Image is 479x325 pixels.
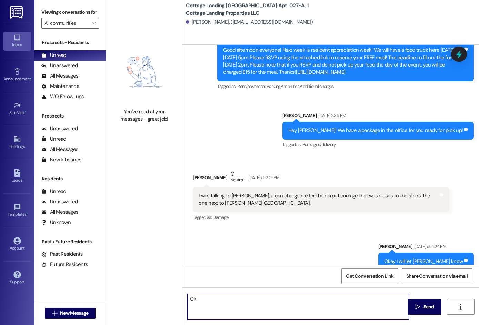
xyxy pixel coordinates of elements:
[41,219,71,226] div: Unknown
[3,133,31,152] a: Buildings
[384,258,463,265] div: Okay I will let [PERSON_NAME] know
[34,175,106,182] div: Residents
[3,235,31,254] a: Account
[237,83,267,89] span: Rent/payments ,
[267,83,281,89] span: Parking ,
[41,156,81,163] div: New Inbounds
[412,243,446,250] div: [DATE] at 4:24 PM
[186,19,313,26] div: [PERSON_NAME]. ([EMAIL_ADDRESS][DOMAIN_NAME])
[378,243,474,253] div: [PERSON_NAME]
[41,62,78,69] div: Unanswered
[41,198,78,205] div: Unanswered
[346,273,393,280] span: Get Conversation Link
[34,238,106,245] div: Past + Future Residents
[41,261,88,268] div: Future Residents
[34,39,106,46] div: Prospects + Residents
[458,304,463,310] i: 
[3,100,31,118] a: Site Visit •
[223,47,463,76] div: Good afternoon everyone! Next week is resident appreciation week! We will have a food truck here ...
[288,127,463,134] div: Hey [PERSON_NAME]! We have a package in the office for you ready for pick up!
[114,108,174,123] div: You've read all your messages - great job!
[114,40,174,105] img: empty-state
[3,32,31,50] a: Inbox
[41,146,78,153] div: All Messages
[193,212,449,222] div: Tagged as:
[3,269,31,287] a: Support
[199,192,438,207] div: I was talking to [PERSON_NAME], u can charge me for the carpet damage that was closes to the stai...
[187,294,409,320] textarea: Ok
[300,83,334,89] span: Additional charges
[247,174,279,181] div: [DATE] at 2:01 PM
[3,201,31,220] a: Templates •
[31,75,32,80] span: •
[41,125,78,132] div: Unanswered
[423,303,434,311] span: Send
[402,268,472,284] button: Share Conversation via email
[406,273,468,280] span: Share Conversation via email
[302,142,336,148] span: Packages/delivery
[60,309,88,317] span: New Message
[41,7,99,18] label: Viewing conversations for
[213,214,228,220] span: Damage
[10,6,24,19] img: ResiDesk Logo
[341,268,398,284] button: Get Conversation Link
[41,135,66,143] div: Unread
[41,52,66,59] div: Unread
[41,93,84,100] div: WO Follow-ups
[52,311,57,316] i: 
[415,304,420,310] i: 
[25,109,26,114] span: •
[282,140,474,150] div: Tagged as:
[34,112,106,120] div: Prospects
[193,170,449,187] div: [PERSON_NAME]
[3,167,31,186] a: Leads
[186,2,324,17] b: Cottage Landing [GEOGRAPHIC_DATA]: Apt. 027~A, 1 Cottage Landing Properties LLC
[282,112,474,122] div: [PERSON_NAME]
[45,308,96,319] button: New Message
[44,18,88,29] input: All communities
[229,170,245,185] div: Neutral
[92,20,96,26] i: 
[41,188,66,195] div: Unread
[281,83,300,89] span: Amenities ,
[217,81,474,91] div: Tagged as:
[41,251,83,258] div: Past Residents
[408,299,441,315] button: Send
[296,69,346,75] a: [URL][DOMAIN_NAME]
[41,72,78,80] div: All Messages
[41,209,78,216] div: All Messages
[317,112,346,119] div: [DATE] 2:35 PM
[27,211,28,216] span: •
[41,83,79,90] div: Maintenance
